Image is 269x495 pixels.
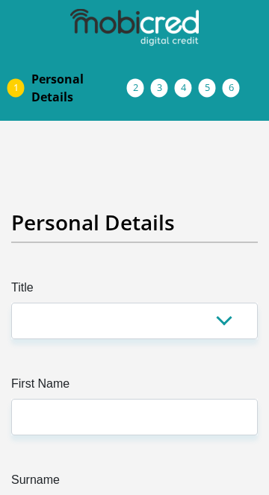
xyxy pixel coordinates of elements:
img: mobicred logo [70,9,199,46]
label: Surname [11,471,258,495]
label: First Name [11,375,258,399]
a: PersonalDetails [19,64,139,112]
span: Personal Details [31,70,127,106]
h2: Personal Details [11,210,258,236]
label: Title [11,279,258,303]
input: First Name [11,399,258,435]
